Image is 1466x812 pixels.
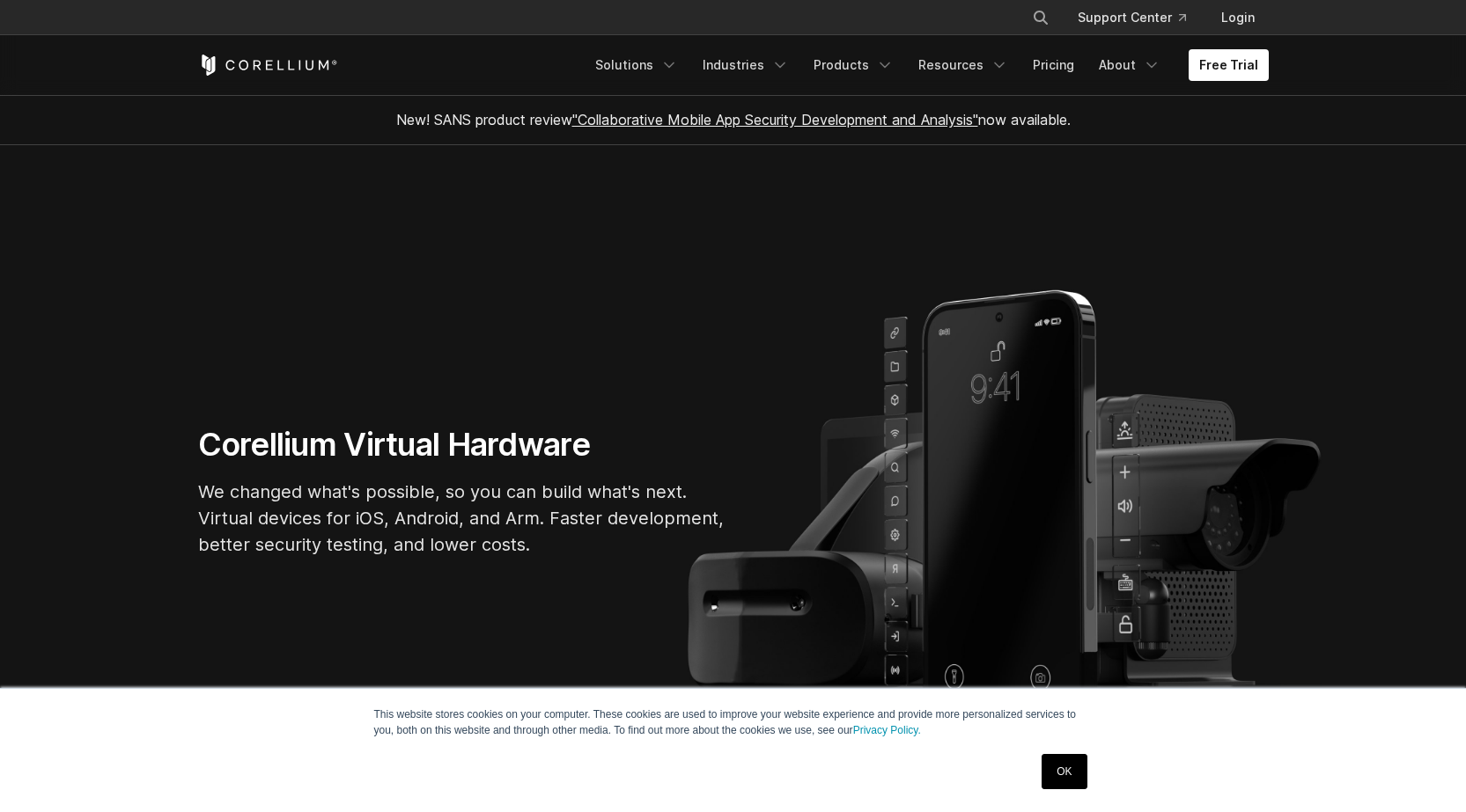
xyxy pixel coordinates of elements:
div: Navigation Menu [585,49,1269,81]
p: This website stores cookies on your computer. These cookies are used to improve your website expe... [374,706,1093,738]
div: Navigation Menu [1011,2,1269,33]
button: Search [1025,2,1057,33]
a: Privacy Policy. [853,724,921,736]
a: Login [1207,2,1269,33]
p: We changed what's possible, so you can build what's next. Virtual devices for iOS, Android, and A... [198,479,726,558]
span: New! SANS product review now available. [396,111,1071,128]
a: Products [803,49,904,81]
a: Free Trial [1189,49,1269,81]
a: Solutions [585,49,689,81]
a: Resources [908,49,1019,81]
a: OK [1042,754,1087,789]
h1: Corellium Virtual Hardware [198,425,726,465]
a: "Collaborative Mobile App Security Development and Analysis" [572,111,978,128]
a: About [1088,49,1171,81]
a: Pricing [1022,49,1085,81]
a: Industries [692,49,799,81]
a: Support Center [1064,2,1200,33]
a: Corellium Home [198,55,338,76]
